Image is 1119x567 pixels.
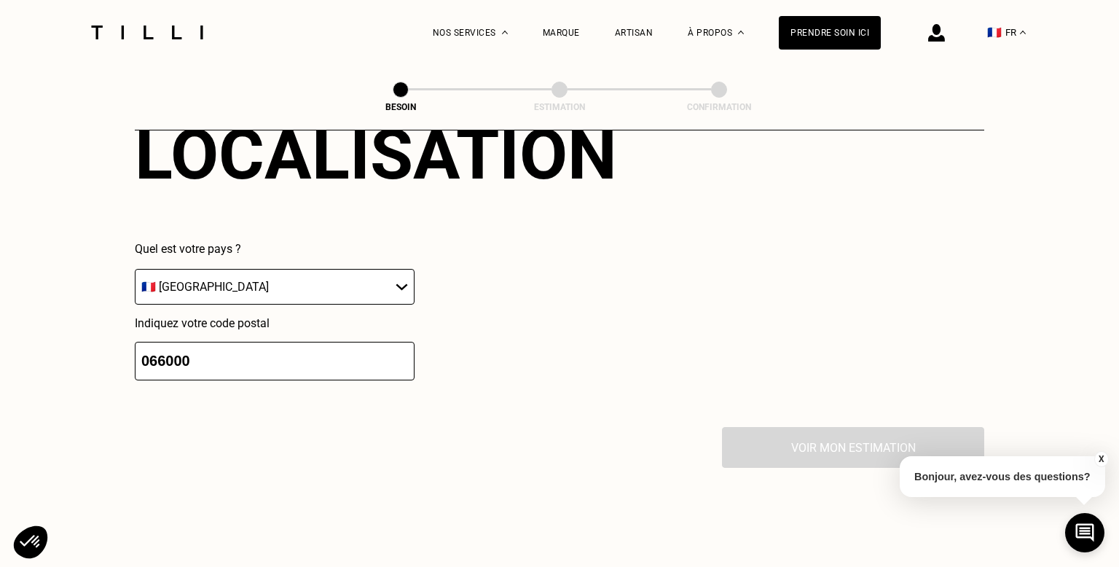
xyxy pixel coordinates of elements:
button: X [1094,451,1108,467]
div: Besoin [328,102,474,112]
p: Bonjour, avez-vous des questions? [900,456,1105,497]
div: Estimation [487,102,632,112]
img: menu déroulant [1020,31,1026,34]
img: Menu déroulant [502,31,508,34]
img: icône connexion [928,24,945,42]
p: Quel est votre pays ? [135,242,415,256]
a: Artisan [615,28,653,38]
div: Localisation [135,114,617,195]
a: Marque [543,28,580,38]
img: Logo du service de couturière Tilli [86,26,208,39]
a: Prendre soin ici [779,16,881,50]
p: Indiquez votre code postal [135,316,415,330]
span: 🇫🇷 [987,26,1002,39]
img: Menu déroulant à propos [738,31,744,34]
input: 75001 or 69008 [135,342,415,380]
div: Confirmation [646,102,792,112]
